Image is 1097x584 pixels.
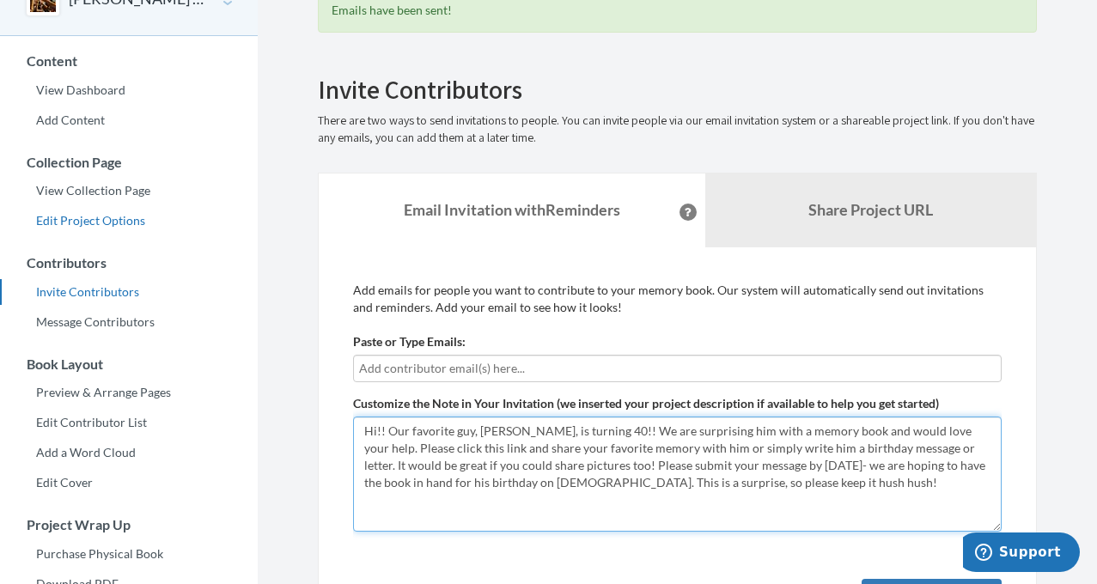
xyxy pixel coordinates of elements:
strong: Email Invitation with Reminders [404,200,620,219]
h3: Collection Page [1,155,258,170]
p: Add emails for people you want to contribute to your memory book. Our system will automatically s... [353,282,1002,316]
textarea: Hi everyone!! We are making a memory book for our favorite guy, [PERSON_NAME] 40th birthday! Plea... [353,417,1002,532]
h3: Book Layout [1,356,258,372]
iframe: Opens a widget where you can chat to one of our agents [963,532,1080,575]
b: Share Project URL [808,200,933,219]
p: There are two ways to send invitations to people. You can invite people via our email invitation ... [318,113,1037,147]
h3: Contributors [1,255,258,271]
h3: Project Wrap Up [1,517,258,532]
label: Customize the Note in Your Invitation (we inserted your project description if available to help ... [353,395,939,412]
input: Add contributor email(s) here... [359,359,991,378]
h3: Content [1,53,258,69]
label: Paste or Type Emails: [353,333,466,350]
h2: Invite Contributors [318,76,1037,104]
